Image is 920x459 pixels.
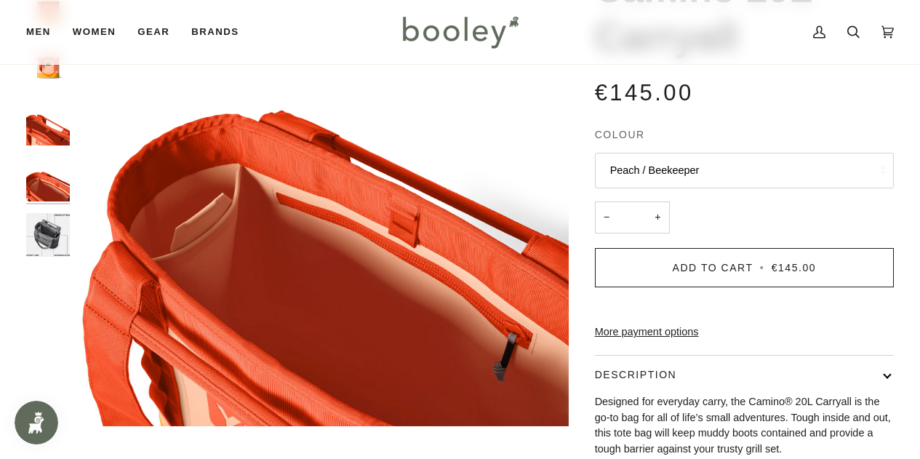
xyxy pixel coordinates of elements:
button: Peach / Beekeeper [595,153,894,188]
iframe: Button to open loyalty program pop-up [15,401,58,444]
img: Yeti Camino 20L Carryall Peach / Beekeeper - Booley Galway [26,46,70,89]
a: More payment options [595,324,894,340]
img: Booley [396,11,524,53]
p: Designed for everyday carry, the Camino® 20L Carryall is the go-to bag for all of life’s small ad... [595,394,894,458]
img: Yeti Camino 20L Carryall - Booley Galway [26,213,70,257]
span: Men [26,25,51,39]
span: Brands [191,25,239,39]
button: + [646,201,669,234]
span: Gear [137,25,169,39]
button: − [595,201,618,234]
span: Add to Cart [673,262,753,274]
span: €145.00 [772,262,816,274]
span: €145.00 [595,80,694,105]
button: Description [595,356,894,394]
img: Yeti Camino 20L Carryall Peach / Beekeeper - Booley Galway [26,158,70,201]
span: • [757,262,767,274]
input: Quantity [595,201,670,234]
img: Yeti Camino 20L Carryall Peach / Beekeeper - Booley Galway [26,102,70,145]
span: Colour [595,127,645,143]
span: Women [73,25,116,39]
button: Add to Cart • €145.00 [595,248,894,287]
